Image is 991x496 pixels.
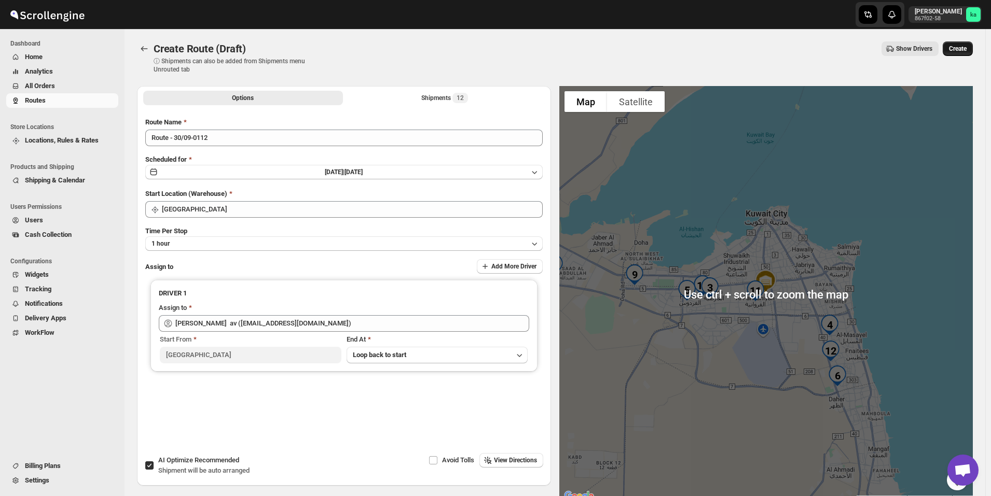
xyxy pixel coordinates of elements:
[25,176,85,184] span: Shipping & Calendar
[10,39,119,48] span: Dashboard
[159,288,529,299] h3: DRIVER 1
[816,336,845,365] div: 12
[6,296,118,311] button: Notifications
[25,300,63,307] span: Notifications
[882,41,939,56] button: Show Drivers
[947,455,979,486] div: Open chat
[25,82,55,90] span: All Orders
[137,109,551,443] div: All Route Options
[8,2,86,27] img: ScrollEngine
[158,466,250,474] span: Shipment will be auto arranged
[823,361,852,390] div: 6
[175,315,529,332] input: Search assignee
[145,263,173,271] span: Assign to
[909,6,982,23] button: User menu
[152,239,170,248] span: 1 hour
[162,201,543,218] input: Search location
[695,273,724,302] div: 3
[10,123,119,131] span: Store Locations
[6,473,118,488] button: Settings
[421,93,468,103] div: Shipments
[143,91,343,105] button: All Route Options
[347,334,528,345] div: End At
[688,271,717,300] div: 10
[6,228,118,242] button: Cash Collection
[479,453,543,467] button: View Directions
[154,57,317,74] p: ⓘ Shipments can also be added from Shipments menu Unrouted tab
[25,314,66,322] span: Delivery Apps
[6,282,118,296] button: Tracking
[25,462,61,470] span: Billing Plans
[345,168,363,176] span: [DATE]
[6,213,118,228] button: Users
[565,91,607,112] button: Show street map
[25,96,46,104] span: Routes
[457,94,464,102] span: 12
[741,276,770,305] div: 11
[25,53,43,61] span: Home
[10,203,119,211] span: Users Permissions
[232,94,254,102] span: Options
[966,7,981,22] span: khaled alrashidi
[491,262,536,271] span: Add More Driver
[672,276,701,305] div: 5
[442,456,474,464] span: Avoid Tolls
[325,168,345,176] span: [DATE] |
[25,231,72,238] span: Cash Collection
[815,310,844,339] div: 4
[158,456,239,464] span: AI Optimize
[160,335,191,343] span: Start From
[6,173,118,188] button: Shipping & Calendar
[195,456,239,464] span: Recommended
[6,311,118,325] button: Delivery Apps
[477,259,543,274] button: Add More Driver
[159,303,187,313] div: Assign to
[947,470,968,490] button: Map camera controls
[943,41,973,56] button: Create
[6,267,118,282] button: Widgets
[494,456,537,464] span: View Directions
[10,163,119,171] span: Products and Shipping
[6,50,118,64] button: Home
[6,93,118,108] button: Routes
[145,190,227,197] span: Start Location (Warehouse)
[25,216,43,224] span: Users
[6,64,118,79] button: Analytics
[10,257,119,265] span: Configurations
[145,236,543,251] button: 1 hour
[137,41,152,56] button: Routes
[25,136,99,144] span: Locations, Rules & Rates
[145,155,187,163] span: Scheduled for
[25,476,49,484] span: Settings
[949,45,967,53] span: Create
[145,165,543,179] button: [DATE]|[DATE]
[25,329,54,336] span: WorkFlow
[345,91,545,105] button: Selected Shipments
[25,67,53,75] span: Analytics
[25,271,49,278] span: Widgets
[6,459,118,473] button: Billing Plans
[145,118,182,126] span: Route Name
[145,130,543,146] input: Eg: Bengaluru Route
[353,351,406,359] span: Loop back to start
[620,260,649,289] div: 9
[347,347,528,363] button: Loop back to start
[915,7,962,16] p: [PERSON_NAME]
[607,91,665,112] button: Show satellite imagery
[970,11,976,18] text: ka
[145,227,187,235] span: Time Per Stop
[915,16,962,22] p: 867f02-58
[6,133,118,148] button: Locations, Rules & Rates
[25,285,51,293] span: Tracking
[896,45,932,53] span: Show Drivers
[6,325,118,340] button: WorkFlow
[6,79,118,93] button: All Orders
[154,42,246,55] span: Create Route (Draft)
